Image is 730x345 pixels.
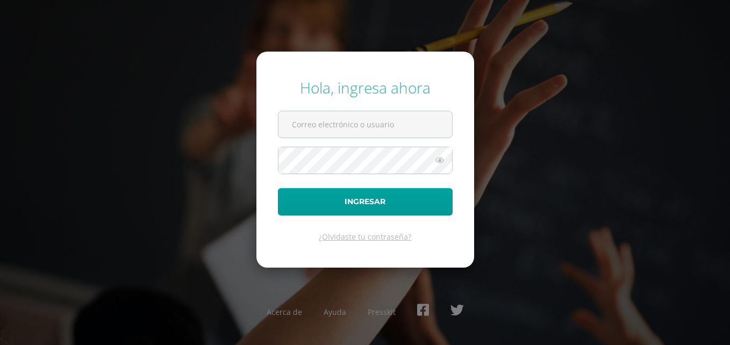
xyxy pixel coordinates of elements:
[267,307,302,317] a: Acerca de
[368,307,396,317] a: Presskit
[324,307,346,317] a: Ayuda
[278,188,453,215] button: Ingresar
[278,77,453,98] div: Hola, ingresa ahora
[278,111,452,138] input: Correo electrónico o usuario
[319,232,411,242] a: ¿Olvidaste tu contraseña?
